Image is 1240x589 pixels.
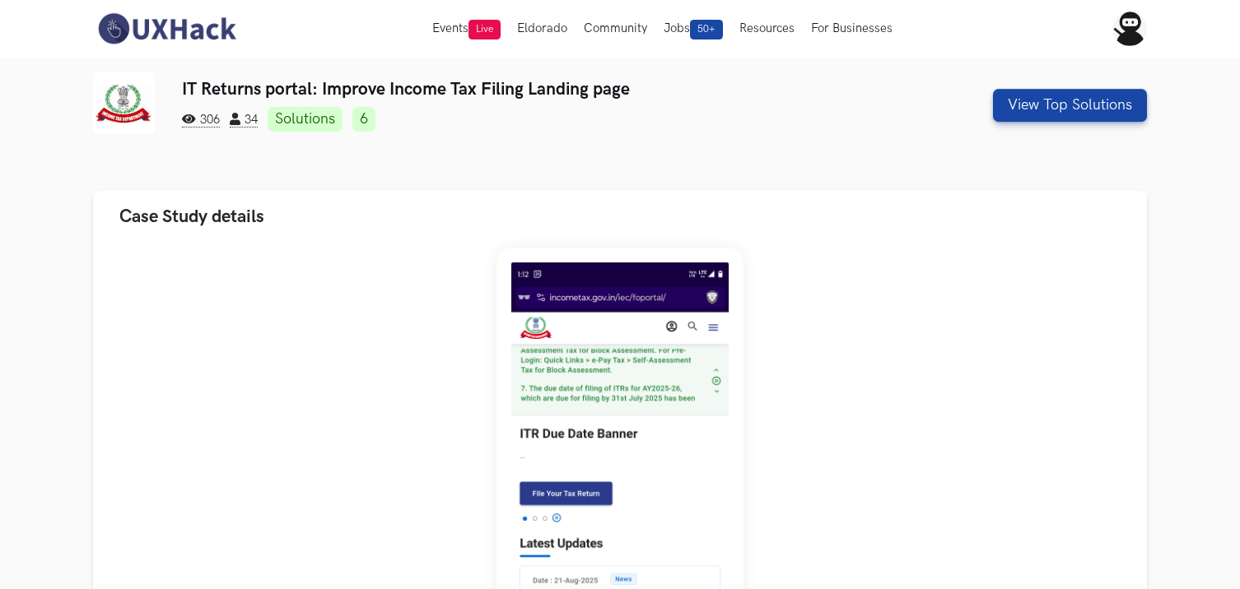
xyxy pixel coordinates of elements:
[268,107,343,132] a: Solutions
[352,107,375,132] a: 6
[468,20,501,39] span: Live
[182,79,879,100] h3: IT Returns portal: Improve Income Tax Filing Landing page
[230,113,258,128] span: 34
[182,113,220,128] span: 306
[1112,12,1147,46] img: Your profile pic
[93,72,155,134] img: IT Returns portal logo
[93,12,240,46] img: UXHack-logo.png
[690,20,723,39] span: 50+
[93,191,1147,243] button: Case Study details
[119,206,264,228] span: Case Study details
[993,89,1147,122] button: View Top Solutions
